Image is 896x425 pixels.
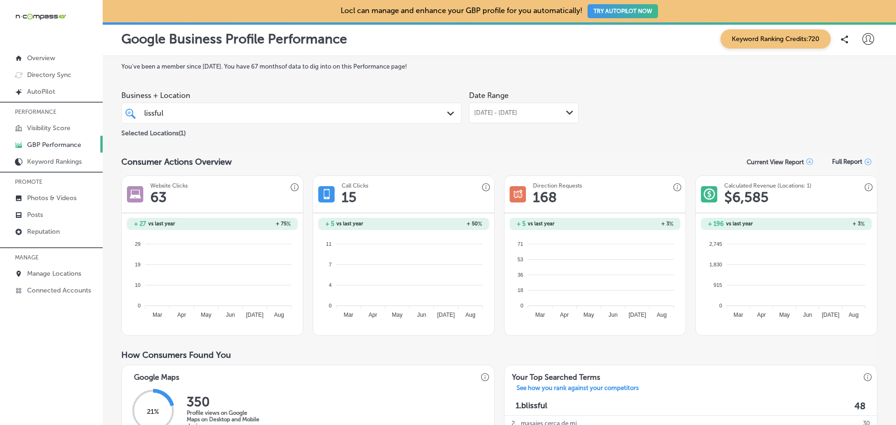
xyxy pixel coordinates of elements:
p: Manage Locations [27,270,81,278]
tspan: 0 [520,303,523,308]
a: See how you rank against your competitors [509,384,646,394]
p: Keyword Rankings [27,158,82,166]
p: Reputation [27,228,60,236]
p: 1. blissful [516,401,547,411]
tspan: Aug [849,312,859,318]
tspan: Mar [153,312,162,318]
p: Directory Sync [27,71,71,79]
tspan: 29 [135,241,140,246]
tspan: [DATE] [246,312,264,318]
tspan: Jun [226,312,235,318]
tspan: Apr [560,312,569,318]
span: Keyword Ranking Credits: 720 [721,29,831,49]
span: Business + Location [121,91,462,100]
tspan: 7 [329,262,332,267]
span: Full Report [832,158,862,165]
h2: + 27 [134,220,146,227]
h2: + 3 [595,221,673,227]
tspan: Mar [535,312,545,318]
tspan: Jun [609,312,617,318]
p: Current View Report [747,159,804,166]
tspan: May [201,312,211,318]
p: Posts [27,211,43,219]
tspan: 4 [329,282,332,288]
tspan: May [583,312,594,318]
tspan: 53 [518,257,523,262]
p: GBP Performance [27,141,81,149]
tspan: 18 [518,287,523,293]
tspan: Apr [177,312,186,318]
h1: $ 6,585 [724,189,769,206]
h1: 168 [533,189,557,206]
tspan: 19 [135,262,140,267]
span: % [287,221,291,227]
span: [DATE] - [DATE] [474,109,517,117]
h3: Google Maps [126,365,187,384]
tspan: Mar [734,312,743,318]
tspan: 71 [518,241,523,246]
span: 21 % [147,408,159,416]
label: You've been a member since [DATE] . You have 67 months of data to dig into on this Performance page! [121,63,877,70]
tspan: 0 [719,303,722,308]
h2: + 75 [212,221,291,227]
tspan: Aug [657,312,666,318]
tspan: 11 [326,241,332,246]
p: Visibility Score [27,124,70,132]
tspan: [DATE] [437,312,455,318]
h3: Website Clicks [150,182,188,189]
p: Photos & Videos [27,194,77,202]
span: % [861,221,865,227]
span: vs last year [726,221,753,226]
h3: Your Top Searched Terms [504,365,608,384]
tspan: [DATE] [629,312,646,318]
tspan: 0 [138,303,140,308]
tspan: 915 [714,282,722,288]
img: 660ab0bf-5cc7-4cb8-ba1c-48b5ae0f18e60NCTV_CLogo_TV_Black_-500x88.png [15,12,66,21]
h2: 350 [187,394,261,410]
h1: 63 [150,189,167,206]
tspan: 2,745 [709,241,722,246]
p: Overview [27,54,55,62]
tspan: Aug [274,312,284,318]
tspan: Apr [369,312,378,318]
tspan: Apr [757,312,766,318]
span: vs last year [528,221,554,226]
tspan: 36 [518,272,523,278]
label: 48 [854,401,866,411]
button: TRY AUTOPILOT NOW [588,4,658,18]
tspan: Jun [417,312,426,318]
tspan: 0 [329,303,332,308]
h2: + 5 [517,220,525,227]
tspan: 1,830 [709,262,722,267]
p: Selected Locations ( 1 ) [121,125,186,137]
tspan: Mar [344,312,354,318]
tspan: Jun [803,312,812,318]
span: % [478,221,482,227]
p: AutoPilot [27,88,55,96]
p: Connected Accounts [27,286,91,294]
h2: + 5 [325,220,334,227]
tspan: 10 [135,282,140,288]
span: vs last year [336,221,363,226]
tspan: [DATE] [822,312,840,318]
tspan: May [779,312,790,318]
span: How Consumers Found You [121,350,231,360]
tspan: May [392,312,403,318]
span: vs last year [148,221,175,226]
label: Date Range [469,91,509,100]
span: Consumer Actions Overview [121,157,232,167]
h3: Call Clicks [342,182,368,189]
h2: + 3 [786,221,865,227]
tspan: Aug [465,312,475,318]
h2: + 196 [708,220,724,227]
p: Google Business Profile Performance [121,31,347,47]
span: % [669,221,673,227]
h2: + 50 [404,221,482,227]
h3: Direction Requests [533,182,582,189]
h3: Calculated Revenue (Locations: 1) [724,182,812,189]
h1: 15 [342,189,357,206]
